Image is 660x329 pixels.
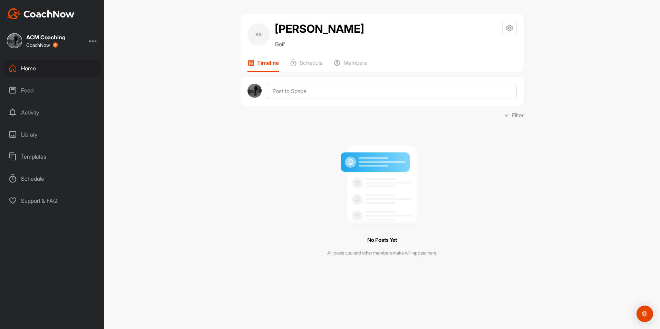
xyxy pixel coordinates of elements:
[247,23,270,46] div: KS
[343,59,367,66] p: Members
[26,34,66,40] div: ACM Coaching
[4,148,101,165] div: Templates
[637,306,653,322] div: Open Intercom Messenger
[4,104,101,121] div: Activity
[4,170,101,187] div: Schedule
[339,140,425,227] img: null result
[275,21,364,37] h2: [PERSON_NAME]
[26,42,58,48] div: CoachNow
[300,59,323,66] p: Schedule
[4,192,101,209] div: Support & FAQ
[4,82,101,99] div: Feed
[327,250,437,257] p: All posts you and other members make will appear here.
[275,40,364,48] p: Golf
[512,111,524,119] p: Filter
[7,33,22,48] img: square_150b808a336e922b65256fc0d4a00959.jpg
[4,126,101,143] div: Library
[367,236,397,245] h3: No Posts Yet
[4,60,101,77] div: Home
[7,8,75,19] img: CoachNow
[247,84,262,98] img: avatar
[257,59,279,66] p: Timeline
